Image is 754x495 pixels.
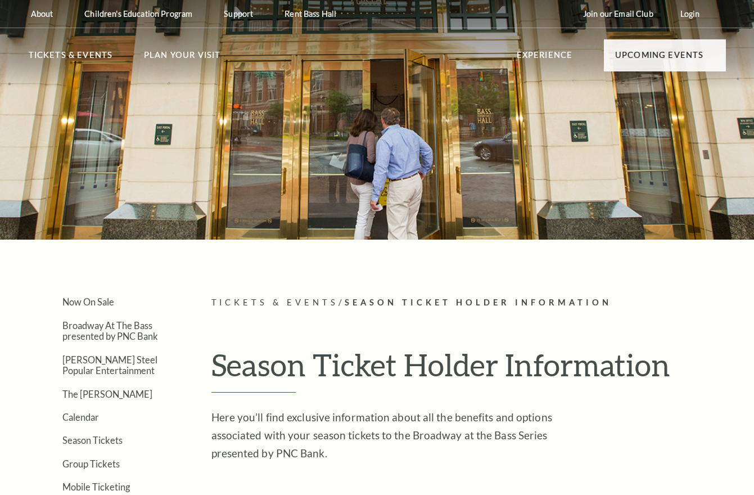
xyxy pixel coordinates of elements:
[62,389,152,399] a: The [PERSON_NAME]
[31,9,53,19] p: About
[62,481,130,492] a: Mobile Ticketing
[211,408,577,462] p: Here you’ll find exclusive information about all the benefits and options associated with your se...
[211,296,726,310] p: /
[285,9,336,19] p: Rent Bass Hall
[144,48,221,69] p: Plan Your Visit
[62,458,120,469] a: Group Tickets
[517,48,573,69] p: Experience
[62,435,123,445] a: Season Tickets
[62,354,157,376] a: [PERSON_NAME] Steel Popular Entertainment
[62,320,158,341] a: Broadway At The Bass presented by PNC Bank
[224,9,253,19] p: Support
[211,298,339,307] span: Tickets & Events
[62,296,114,307] a: Now On Sale
[345,298,612,307] span: Season Ticket Holder Information
[62,412,99,422] a: Calendar
[615,48,704,69] p: Upcoming Events
[211,346,726,393] h1: Season Ticket Holder Information
[29,48,113,69] p: Tickets & Events
[84,9,192,19] p: Children's Education Program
